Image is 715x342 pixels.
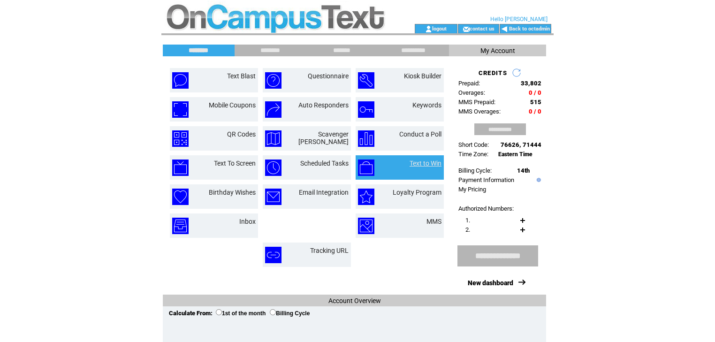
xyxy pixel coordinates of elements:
input: 1st of the month [216,309,222,315]
a: Inbox [239,218,256,225]
span: Authorized Numbers: [458,205,514,212]
img: conduct-a-poll.png [358,130,374,147]
span: 76626, 71444 [501,141,541,148]
span: Time Zone: [458,151,488,158]
input: Billing Cycle [270,309,276,315]
img: scheduled-tasks.png [265,160,281,176]
a: QR Codes [227,130,256,138]
span: MMS Prepaid: [458,99,495,106]
img: inbox.png [172,218,189,234]
a: MMS [426,218,441,225]
img: text-to-screen.png [172,160,189,176]
span: Prepaid: [458,80,480,87]
a: Back to octadmin [509,26,550,32]
span: 0 / 0 [529,89,541,96]
span: CREDITS [479,69,507,76]
img: qr-codes.png [172,130,189,147]
a: Payment Information [458,176,514,183]
a: Text Blast [227,72,256,80]
span: Eastern Time [498,151,532,158]
a: Conduct a Poll [399,130,441,138]
label: 1st of the month [216,310,266,317]
a: Text to Win [410,160,441,167]
a: Auto Responders [298,101,349,109]
span: My Account [480,47,515,54]
a: Keywords [412,101,441,109]
span: 515 [530,99,541,106]
span: Account Overview [328,297,381,304]
span: 2. [465,226,470,233]
img: auto-responders.png [265,101,281,118]
img: mobile-coupons.png [172,101,189,118]
img: text-blast.png [172,72,189,89]
a: Email Integration [299,189,349,196]
a: New dashboard [468,279,513,287]
img: birthday-wishes.png [172,189,189,205]
label: Billing Cycle [270,310,310,317]
span: 0 / 0 [529,108,541,115]
img: account_icon.gif [425,25,432,33]
span: Hello [PERSON_NAME] [490,16,548,23]
img: contact_us_icon.gif [463,25,470,33]
span: 33,802 [521,80,541,87]
a: contact us [470,25,494,31]
img: email-integration.png [265,189,281,205]
a: Scheduled Tasks [300,160,349,167]
span: Short Code: [458,141,489,148]
img: keywords.png [358,101,374,118]
img: text-to-win.png [358,160,374,176]
span: MMS Overages: [458,108,501,115]
img: loyalty-program.png [358,189,374,205]
img: tracking-url.png [265,247,281,263]
a: Birthday Wishes [209,189,256,196]
a: My Pricing [458,186,486,193]
span: Calculate From: [169,310,213,317]
img: mms.png [358,218,374,234]
a: Kiosk Builder [404,72,441,80]
span: 14th [517,167,530,174]
a: Scavenger [PERSON_NAME] [298,130,349,145]
a: logout [432,25,447,31]
img: scavenger-hunt.png [265,130,281,147]
img: help.gif [534,178,541,182]
img: kiosk-builder.png [358,72,374,89]
span: Billing Cycle: [458,167,492,174]
a: Questionnaire [308,72,349,80]
img: questionnaire.png [265,72,281,89]
span: 1. [465,217,470,224]
img: backArrow.gif [501,25,508,33]
a: Text To Screen [214,160,256,167]
span: Overages: [458,89,485,96]
a: Tracking URL [310,247,349,254]
a: Loyalty Program [393,189,441,196]
a: Mobile Coupons [209,101,256,109]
